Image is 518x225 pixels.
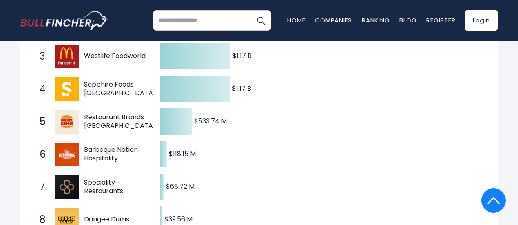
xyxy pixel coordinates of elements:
text: $1.17 B [232,51,252,60]
span: Westlife Foodworld [84,52,146,60]
span: Speciality Restaurants [84,178,146,196]
img: bullfincher logo [20,11,108,30]
img: Barbeque Nation Hospitality [55,143,79,166]
span: Sapphire Foods [GEOGRAPHIC_DATA] [84,80,156,98]
text: $68.72 M [166,182,195,191]
a: Login [465,10,498,31]
a: Companies [315,16,352,25]
a: Register [426,16,455,25]
span: Dangee Dums [84,215,146,224]
span: 5 [35,115,44,129]
span: 4 [35,82,44,96]
img: Sapphire Foods India [55,77,79,101]
img: Westlife Foodworld [55,45,79,68]
text: $533.74 M [194,116,227,126]
span: 7 [35,180,44,194]
span: 6 [35,147,44,161]
img: Speciality Restaurants [55,175,79,199]
text: $118.15 M [169,149,196,158]
button: Search [251,10,271,31]
span: Restaurant Brands [GEOGRAPHIC_DATA] [84,113,156,130]
img: Restaurant Brands Asia [55,110,79,134]
span: 3 [35,49,44,63]
a: Go to homepage [20,11,108,30]
a: Home [287,16,305,25]
a: Blog [399,16,416,25]
text: $1.17 B [232,84,251,93]
a: Ranking [362,16,390,25]
text: $39.56 M [164,214,193,224]
span: Barbeque Nation Hospitality [84,146,146,163]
